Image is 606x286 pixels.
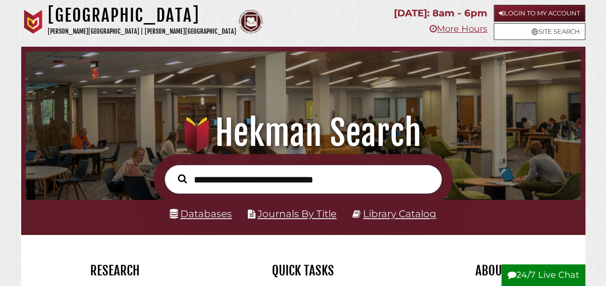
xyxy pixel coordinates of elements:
[257,208,337,220] a: Journals By Title
[178,174,187,183] i: Search
[21,10,45,34] img: Calvin University
[28,262,202,279] h2: Research
[170,208,232,220] a: Databases
[48,26,236,37] p: [PERSON_NAME][GEOGRAPHIC_DATA] | [PERSON_NAME][GEOGRAPHIC_DATA]
[239,10,263,34] img: Calvin Theological Seminary
[35,112,571,154] h1: Hekman Search
[494,5,585,22] a: Login to My Account
[394,5,487,22] p: [DATE]: 8am - 6pm
[216,262,390,279] h2: Quick Tasks
[48,5,236,26] h1: [GEOGRAPHIC_DATA]
[173,172,192,186] button: Search
[430,24,487,34] a: More Hours
[494,23,585,40] a: Site Search
[363,208,436,220] a: Library Catalog
[404,262,578,279] h2: About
